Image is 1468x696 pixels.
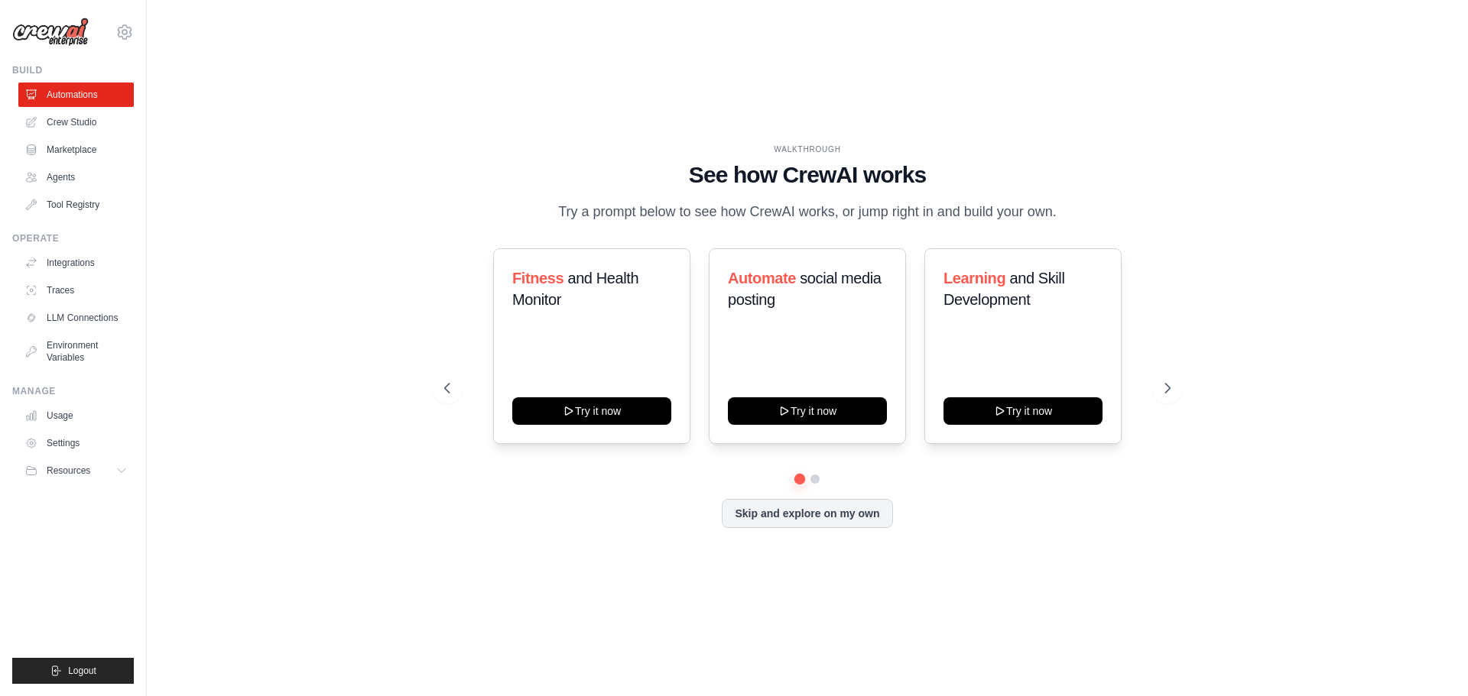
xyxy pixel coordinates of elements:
span: Automate [728,270,796,286]
div: Manage [12,385,134,397]
a: Traces [18,278,134,303]
span: Resources [47,465,90,477]
a: Settings [18,431,134,455]
span: social media posting [728,270,882,308]
div: Operate [12,232,134,244]
button: Logout [12,658,134,684]
button: Skip and explore on my own [722,499,892,528]
a: Marketplace [18,138,134,162]
span: Fitness [512,270,563,286]
a: Crew Studio [18,110,134,134]
div: WALKTHROUGH [444,144,1171,155]
button: Try it now [943,397,1103,425]
span: Learning [943,270,1005,286]
a: Integrations [18,251,134,275]
div: Build [12,64,134,76]
button: Try it now [728,397,887,425]
h1: See how CrewAI works [444,161,1171,189]
span: and Skill Development [943,270,1064,308]
a: Automations [18,83,134,107]
a: Tool Registry [18,193,134,217]
button: Resources [18,458,134,483]
a: LLM Connections [18,306,134,330]
img: Logo [12,18,89,47]
span: Logout [68,665,96,677]
span: and Health Monitor [512,270,638,308]
a: Usage [18,403,134,428]
a: Environment Variables [18,333,134,370]
a: Agents [18,165,134,189]
button: Try it now [512,397,671,425]
p: Try a prompt below to see how CrewAI works, or jump right in and build your own. [550,201,1064,223]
